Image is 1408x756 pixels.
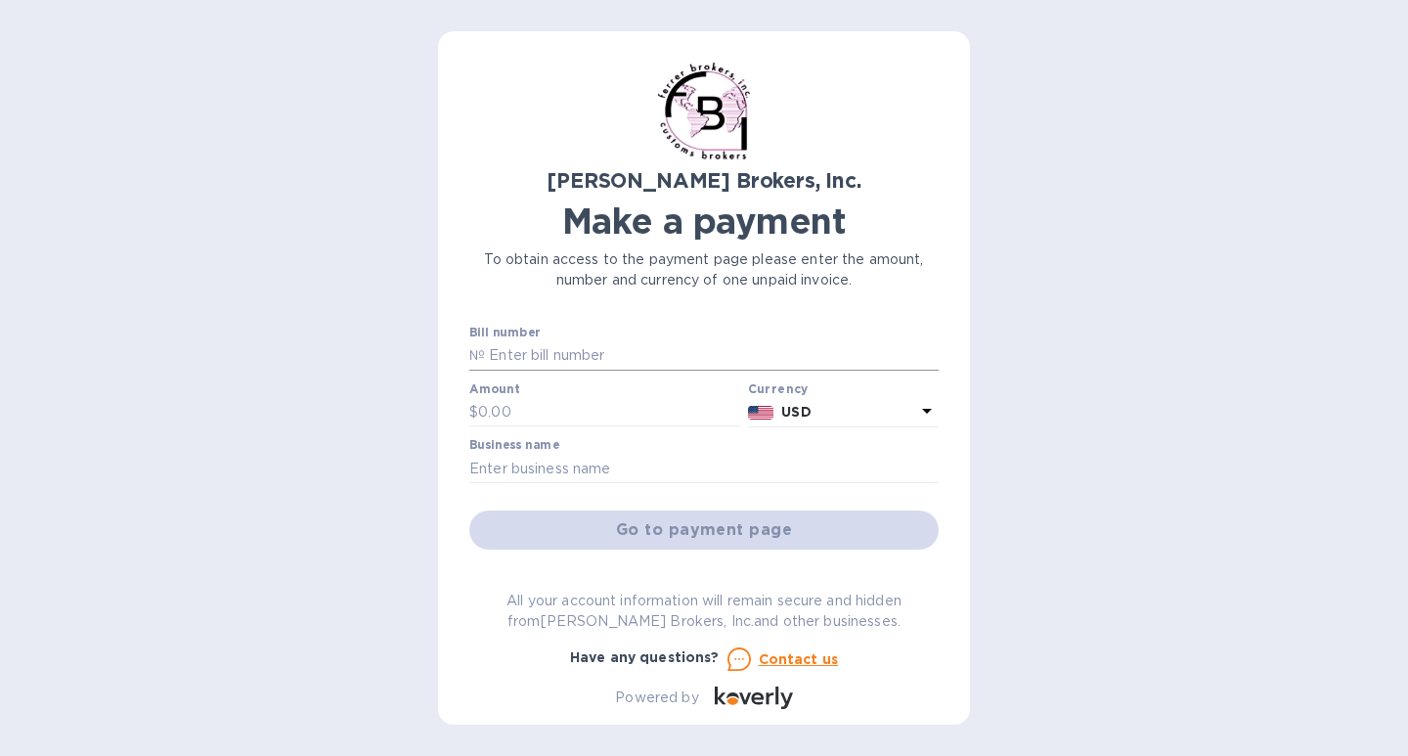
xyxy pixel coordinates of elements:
[469,249,939,290] p: To obtain access to the payment page please enter the amount, number and currency of one unpaid i...
[748,381,809,396] b: Currency
[469,440,559,452] label: Business name
[469,402,478,422] p: $
[469,345,485,366] p: №
[759,651,839,667] u: Contact us
[469,328,540,339] label: Bill number
[469,454,939,483] input: Enter business name
[547,168,860,193] b: [PERSON_NAME] Brokers, Inc.
[469,591,939,632] p: All your account information will remain secure and hidden from [PERSON_NAME] Brokers, Inc. and o...
[478,398,740,427] input: 0.00
[469,200,939,242] h1: Make a payment
[748,406,774,420] img: USD
[485,341,939,371] input: Enter bill number
[469,383,519,395] label: Amount
[615,688,698,708] p: Powered by
[781,404,811,420] b: USD
[570,649,720,665] b: Have any questions?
